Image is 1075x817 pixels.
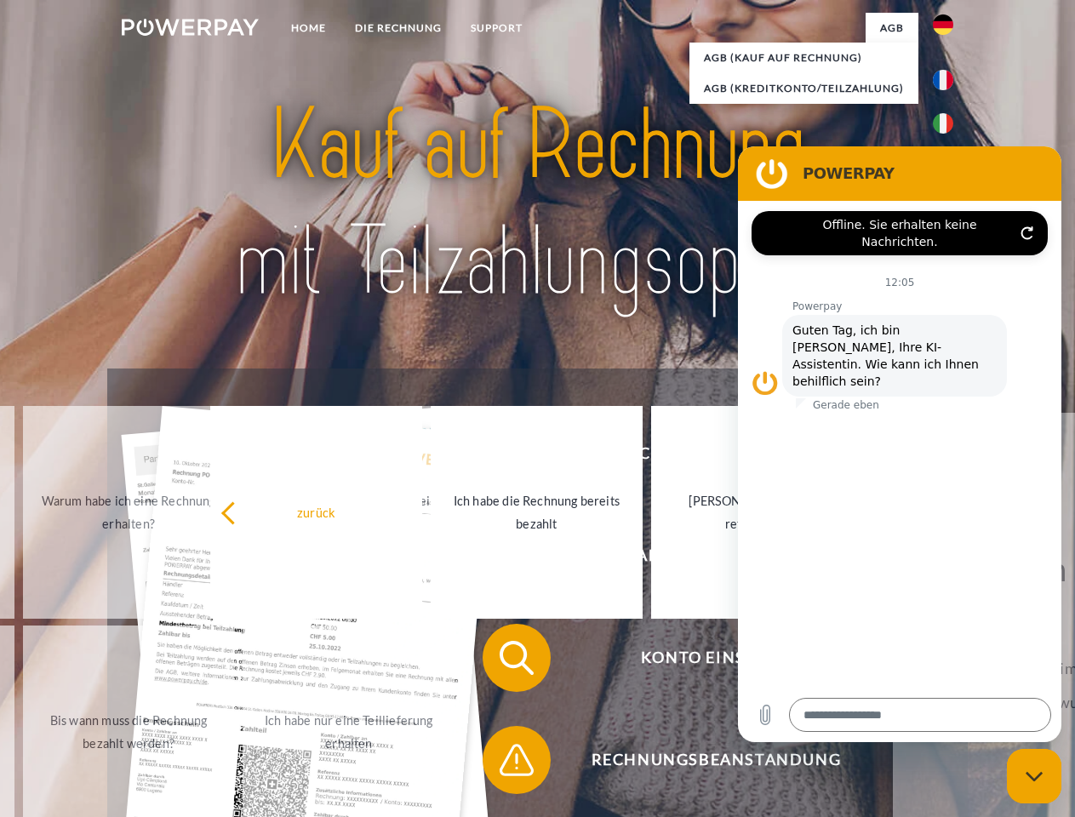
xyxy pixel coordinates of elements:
img: qb_warning.svg [495,739,538,781]
span: Rechnungsbeanstandung [507,726,924,794]
img: fr [933,70,953,90]
img: title-powerpay_de.svg [163,82,912,326]
div: Warum habe ich eine Rechnung erhalten? [33,489,225,535]
a: SUPPORT [456,13,537,43]
div: zurück [220,500,412,523]
div: Ich habe die Rechnung bereits bezahlt [441,489,632,535]
a: AGB (Kauf auf Rechnung) [689,43,918,73]
img: it [933,113,953,134]
button: Rechnungsbeanstandung [483,726,925,794]
span: Konto einsehen [507,624,924,692]
a: AGB (Kreditkonto/Teilzahlung) [689,73,918,104]
a: agb [866,13,918,43]
a: DIE RECHNUNG [340,13,456,43]
div: Bis wann muss die Rechnung bezahlt werden? [33,709,225,755]
iframe: Schaltfläche zum Öffnen des Messaging-Fensters; Konversation läuft [1007,749,1061,803]
img: de [933,14,953,35]
iframe: Messaging-Fenster [738,146,1061,742]
div: Ich habe nur eine Teillieferung erhalten [253,709,444,755]
a: Home [277,13,340,43]
img: qb_search.svg [495,637,538,679]
button: Konto einsehen [483,624,925,692]
div: [PERSON_NAME] wurde retourniert [661,489,853,535]
img: logo-powerpay-white.svg [122,19,259,36]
